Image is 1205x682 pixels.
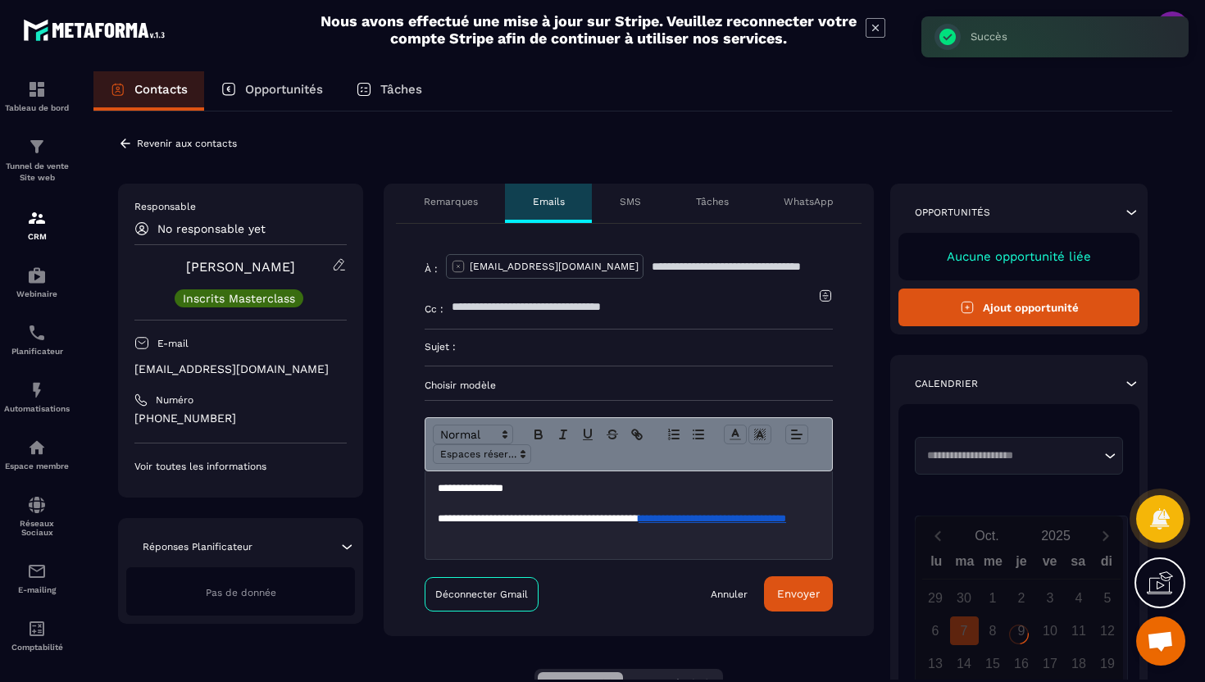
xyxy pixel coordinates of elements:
img: formation [27,137,47,157]
img: accountant [27,619,47,639]
a: automationsautomationsWebinaire [4,253,70,311]
a: Opportunités [204,71,339,111]
p: Webinaire [4,289,70,298]
a: Déconnecter Gmail [425,577,539,612]
p: Tâches [380,82,422,97]
a: Tâches [339,71,439,111]
div: Ouvrir le chat [1136,616,1185,666]
p: E-mailing [4,585,70,594]
p: [EMAIL_ADDRESS][DOMAIN_NAME] [470,260,639,273]
img: formation [27,80,47,99]
a: accountantaccountantComptabilité [4,607,70,664]
p: Inscrits Masterclass [183,293,295,304]
p: Sujet : [425,340,456,353]
p: Opportunités [915,206,990,219]
p: WhatsApp [784,195,834,208]
a: formationformationTunnel de vente Site web [4,125,70,196]
p: E-mail [157,337,189,350]
a: automationsautomationsEspace membre [4,425,70,483]
img: automations [27,266,47,285]
p: Responsable [134,200,347,213]
p: À : [425,262,438,275]
p: Remarques [424,195,478,208]
p: Réponses Planificateur [143,540,252,553]
img: social-network [27,495,47,515]
p: Tableau de bord [4,103,70,112]
p: Tâches [696,195,729,208]
p: Aucune opportunité liée [915,249,1123,264]
img: scheduler [27,323,47,343]
p: Calendrier [915,377,978,390]
img: email [27,562,47,581]
p: Choisir modèle [425,379,833,392]
a: Annuler [711,588,748,601]
img: logo [23,15,171,45]
p: Automatisations [4,404,70,413]
p: Opportunités [245,82,323,97]
p: Tunnel de vente Site web [4,161,70,184]
h2: Nous avons effectué une mise à jour sur Stripe. Veuillez reconnecter votre compte Stripe afin de ... [320,12,857,47]
a: [PERSON_NAME] [186,259,295,275]
p: Espace membre [4,461,70,471]
a: schedulerschedulerPlanificateur [4,311,70,368]
a: Contacts [93,71,204,111]
p: Voir toutes les informations [134,460,347,473]
a: automationsautomationsAutomatisations [4,368,70,425]
p: Comptabilité [4,643,70,652]
p: Emails [533,195,565,208]
a: formationformationTableau de bord [4,67,70,125]
a: social-networksocial-networkRéseaux Sociaux [4,483,70,549]
span: Pas de donnée [206,587,276,598]
p: [PHONE_NUMBER] [134,411,347,426]
p: SMS [620,195,641,208]
a: emailemailE-mailing [4,549,70,607]
p: Revenir aux contacts [137,138,237,149]
p: CRM [4,232,70,241]
p: [EMAIL_ADDRESS][DOMAIN_NAME] [134,361,347,377]
img: automations [27,438,47,457]
p: Réseaux Sociaux [4,519,70,537]
img: automations [27,380,47,400]
p: Numéro [156,393,193,407]
p: Cc : [425,302,443,316]
p: Planificateur [4,347,70,356]
p: No responsable yet [157,222,266,235]
img: formation [27,208,47,228]
p: Contacts [134,82,188,97]
button: Ajout opportunité [898,289,1139,326]
div: Search for option [915,437,1123,475]
input: Search for option [921,448,1100,464]
button: Envoyer [764,576,833,612]
a: formationformationCRM [4,196,70,253]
